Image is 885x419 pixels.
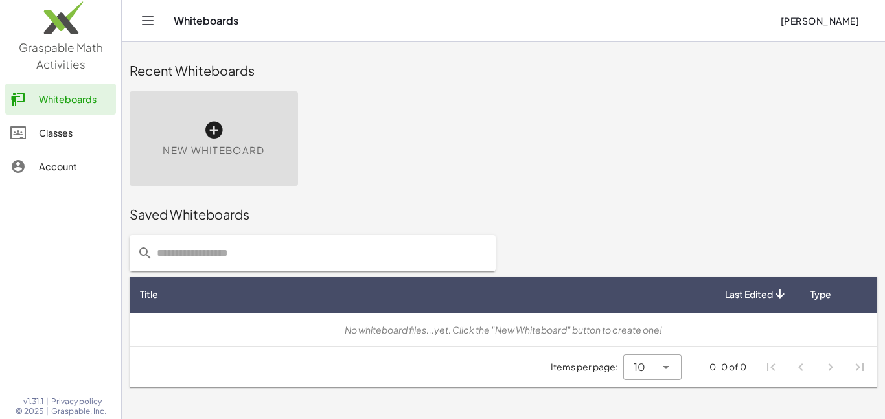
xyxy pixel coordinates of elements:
[16,406,43,416] span: © 2025
[137,245,153,261] i: prepended action
[780,15,859,27] span: [PERSON_NAME]
[46,406,49,416] span: |
[19,40,103,71] span: Graspable Math Activities
[725,288,773,301] span: Last Edited
[130,205,877,223] div: Saved Whiteboards
[23,396,43,407] span: v1.31.1
[709,360,746,374] div: 0-0 of 0
[140,288,158,301] span: Title
[757,352,875,382] nav: Pagination Navigation
[810,288,831,301] span: Type
[51,406,106,416] span: Graspable, Inc.
[634,359,645,375] span: 10
[140,323,867,337] div: No whiteboard files...yet. Click the "New Whiteboard" button to create one!
[163,143,264,158] span: New Whiteboard
[51,396,106,407] a: Privacy policy
[5,117,116,148] a: Classes
[5,84,116,115] a: Whiteboards
[770,9,869,32] button: [PERSON_NAME]
[130,62,877,80] div: Recent Whiteboards
[46,396,49,407] span: |
[551,360,623,374] span: Items per page:
[39,91,111,107] div: Whiteboards
[137,10,158,31] button: Toggle navigation
[39,125,111,141] div: Classes
[39,159,111,174] div: Account
[5,151,116,182] a: Account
